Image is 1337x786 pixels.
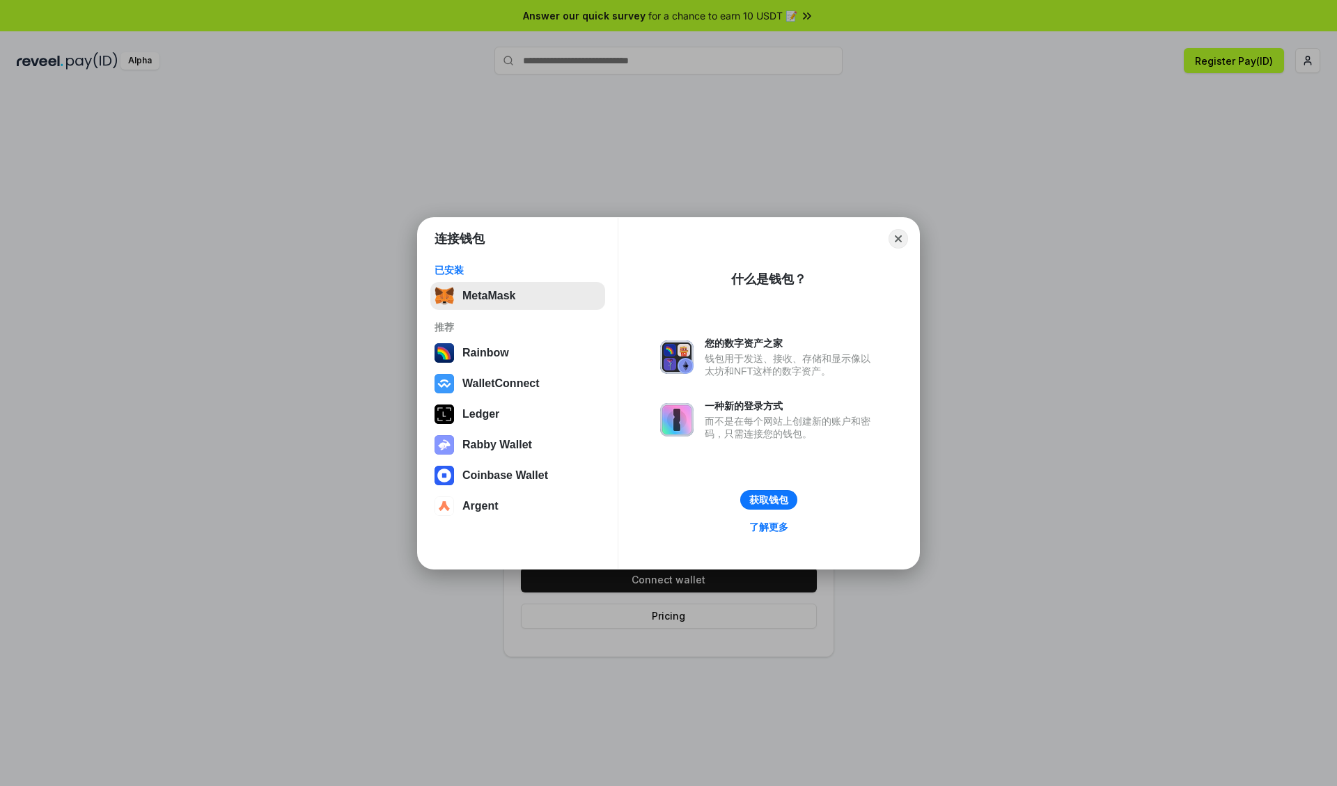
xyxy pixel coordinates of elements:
[435,466,454,485] img: svg+xml,%3Csvg%20width%3D%2228%22%20height%3D%2228%22%20viewBox%3D%220%200%2028%2028%22%20fill%3D...
[660,340,694,374] img: svg+xml,%3Csvg%20xmlns%3D%22http%3A%2F%2Fwww.w3.org%2F2000%2Fsvg%22%20fill%3D%22none%22%20viewBox...
[705,400,877,412] div: 一种新的登录方式
[435,343,454,363] img: svg+xml,%3Csvg%20width%3D%22120%22%20height%3D%22120%22%20viewBox%3D%220%200%20120%20120%22%20fil...
[435,321,601,333] div: 推荐
[462,408,499,420] div: Ledger
[462,377,540,390] div: WalletConnect
[462,469,548,482] div: Coinbase Wallet
[435,496,454,516] img: svg+xml,%3Csvg%20width%3D%2228%22%20height%3D%2228%22%20viewBox%3D%220%200%2028%2028%22%20fill%3D...
[731,271,806,288] div: 什么是钱包？
[462,290,515,302] div: MetaMask
[749,521,788,533] div: 了解更多
[435,435,454,455] img: svg+xml,%3Csvg%20xmlns%3D%22http%3A%2F%2Fwww.w3.org%2F2000%2Fsvg%22%20fill%3D%22none%22%20viewBox...
[705,415,877,440] div: 而不是在每个网站上创建新的账户和密码，只需连接您的钱包。
[430,462,605,489] button: Coinbase Wallet
[749,494,788,506] div: 获取钱包
[430,339,605,367] button: Rainbow
[889,229,908,249] button: Close
[435,374,454,393] img: svg+xml,%3Csvg%20width%3D%2228%22%20height%3D%2228%22%20viewBox%3D%220%200%2028%2028%22%20fill%3D...
[430,400,605,428] button: Ledger
[430,370,605,398] button: WalletConnect
[462,347,509,359] div: Rainbow
[705,352,877,377] div: 钱包用于发送、接收、存储和显示像以太坊和NFT这样的数字资产。
[660,403,694,437] img: svg+xml,%3Csvg%20xmlns%3D%22http%3A%2F%2Fwww.w3.org%2F2000%2Fsvg%22%20fill%3D%22none%22%20viewBox...
[430,492,605,520] button: Argent
[430,282,605,310] button: MetaMask
[462,439,532,451] div: Rabby Wallet
[435,286,454,306] img: svg+xml,%3Csvg%20fill%3D%22none%22%20height%3D%2233%22%20viewBox%3D%220%200%2035%2033%22%20width%...
[740,490,797,510] button: 获取钱包
[462,500,499,512] div: Argent
[705,337,877,349] div: 您的数字资产之家
[430,431,605,459] button: Rabby Wallet
[435,404,454,424] img: svg+xml,%3Csvg%20xmlns%3D%22http%3A%2F%2Fwww.w3.org%2F2000%2Fsvg%22%20width%3D%2228%22%20height%3...
[435,264,601,276] div: 已安装
[435,230,485,247] h1: 连接钱包
[741,518,797,536] a: 了解更多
